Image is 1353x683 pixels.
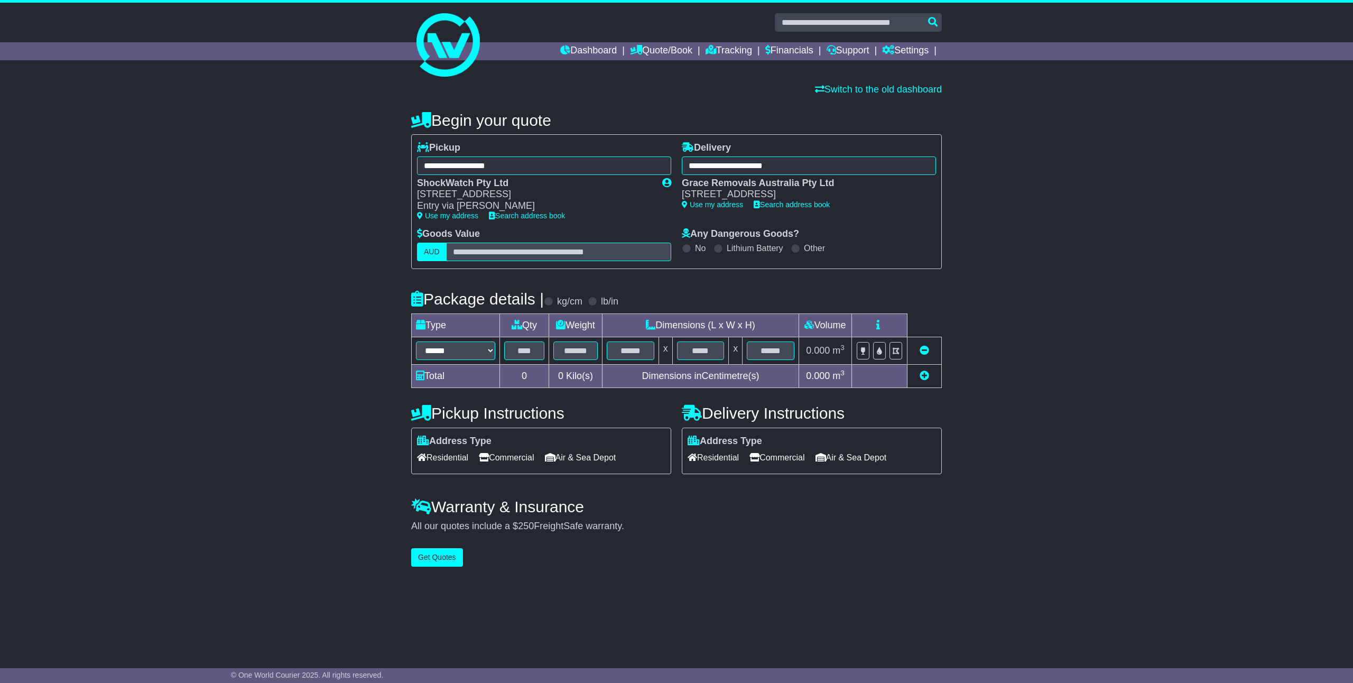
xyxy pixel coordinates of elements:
[602,364,799,387] td: Dimensions in Centimetre(s)
[601,296,618,308] label: lb/in
[411,112,942,129] h4: Begin your quote
[827,42,869,60] a: Support
[695,243,706,253] label: No
[754,200,830,209] a: Search address book
[545,449,616,466] span: Air & Sea Depot
[417,189,652,200] div: [STREET_ADDRESS]
[500,313,549,337] td: Qty
[688,449,739,466] span: Residential
[417,178,652,189] div: ShockWatch Pty Ltd
[682,189,925,200] div: [STREET_ADDRESS]
[558,371,563,381] span: 0
[518,521,534,531] span: 250
[920,345,929,356] a: Remove this item
[749,449,804,466] span: Commercial
[602,313,799,337] td: Dimensions (L x W x H)
[412,364,500,387] td: Total
[765,42,813,60] a: Financials
[727,243,783,253] label: Lithium Battery
[806,345,830,356] span: 0.000
[682,228,799,240] label: Any Dangerous Goods?
[411,404,671,422] h4: Pickup Instructions
[920,371,929,381] a: Add new item
[806,371,830,381] span: 0.000
[682,178,925,189] div: Grace Removals Australia Pty Ltd
[417,449,468,466] span: Residential
[417,142,460,154] label: Pickup
[417,211,478,220] a: Use my address
[411,521,942,532] div: All our quotes include a $ FreightSafe warranty.
[682,142,731,154] label: Delivery
[479,449,534,466] span: Commercial
[412,313,500,337] td: Type
[832,371,845,381] span: m
[630,42,692,60] a: Quote/Book
[840,369,845,377] sup: 3
[799,313,851,337] td: Volume
[729,337,743,364] td: x
[840,344,845,352] sup: 3
[804,243,825,253] label: Other
[682,200,743,209] a: Use my address
[815,449,887,466] span: Air & Sea Depot
[832,345,845,356] span: m
[882,42,929,60] a: Settings
[682,404,942,422] h4: Delivery Instructions
[231,671,384,679] span: © One World Courier 2025. All rights reserved.
[659,337,672,364] td: x
[706,42,752,60] a: Tracking
[411,498,942,515] h4: Warranty & Insurance
[549,364,603,387] td: Kilo(s)
[500,364,549,387] td: 0
[417,228,480,240] label: Goods Value
[417,243,447,261] label: AUD
[815,84,942,95] a: Switch to the old dashboard
[688,436,762,447] label: Address Type
[489,211,565,220] a: Search address book
[411,548,463,567] button: Get Quotes
[560,42,617,60] a: Dashboard
[417,200,652,212] div: Entry via [PERSON_NAME]
[411,290,544,308] h4: Package details |
[417,436,492,447] label: Address Type
[549,313,603,337] td: Weight
[557,296,582,308] label: kg/cm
